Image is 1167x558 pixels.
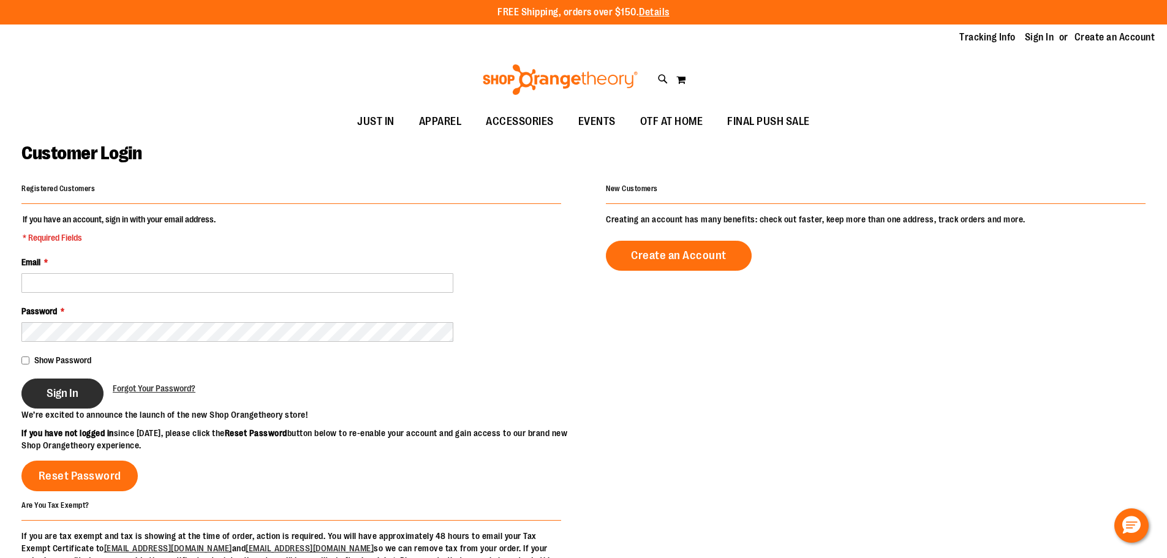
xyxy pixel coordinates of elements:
[21,143,142,164] span: Customer Login
[21,427,584,451] p: since [DATE], please click the button below to re-enable your account and gain access to our bran...
[113,382,195,394] a: Forgot Your Password?
[21,306,57,316] span: Password
[104,543,232,553] a: [EMAIL_ADDRESS][DOMAIN_NAME]
[606,213,1146,225] p: Creating an account has many benefits: check out faster, keep more than one address, track orders...
[715,108,822,136] a: FINAL PUSH SALE
[113,383,195,393] span: Forgot Your Password?
[631,249,727,262] span: Create an Account
[21,428,114,438] strong: If you have not logged in
[225,428,287,438] strong: Reset Password
[357,108,395,135] span: JUST IN
[606,241,752,271] a: Create an Account
[21,213,217,244] legend: If you have an account, sign in with your email address.
[497,6,670,20] p: FREE Shipping, orders over $150.
[21,461,138,491] a: Reset Password
[628,108,716,136] a: OTF AT HOME
[639,7,670,18] a: Details
[481,64,640,95] img: Shop Orangetheory
[640,108,703,135] span: OTF AT HOME
[47,386,78,400] span: Sign In
[606,184,658,193] strong: New Customers
[34,355,91,365] span: Show Password
[21,257,40,267] span: Email
[1114,508,1149,543] button: Hello, have a question? Let’s chat.
[21,184,95,193] strong: Registered Customers
[727,108,810,135] span: FINAL PUSH SALE
[578,108,616,135] span: EVENTS
[39,469,121,483] span: Reset Password
[345,108,407,136] a: JUST IN
[1025,31,1054,44] a: Sign In
[959,31,1016,44] a: Tracking Info
[21,500,89,509] strong: Are You Tax Exempt?
[21,379,104,409] button: Sign In
[23,232,216,244] span: * Required Fields
[246,543,374,553] a: [EMAIL_ADDRESS][DOMAIN_NAME]
[419,108,462,135] span: APPAREL
[407,108,474,136] a: APPAREL
[474,108,566,136] a: ACCESSORIES
[486,108,554,135] span: ACCESSORIES
[1074,31,1155,44] a: Create an Account
[21,409,584,421] p: We’re excited to announce the launch of the new Shop Orangetheory store!
[566,108,628,136] a: EVENTS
